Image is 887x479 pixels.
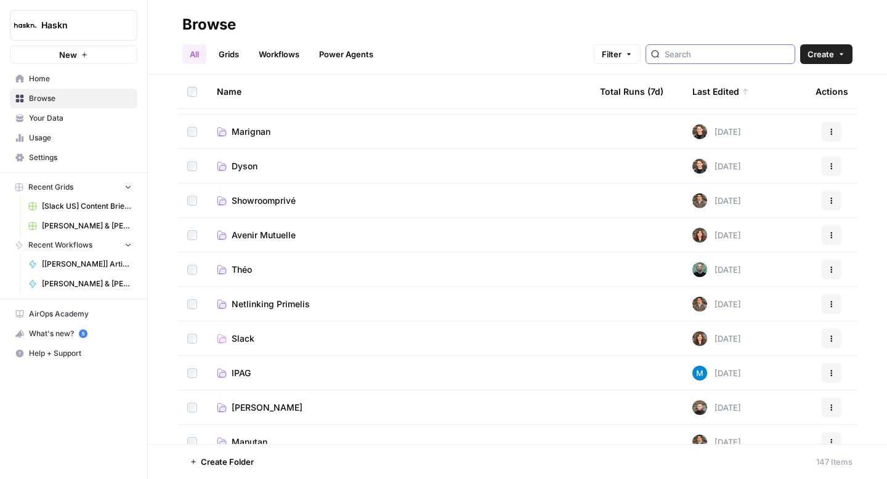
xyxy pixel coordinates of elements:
a: Netlinking Primelis [217,298,580,310]
a: Power Agents [312,44,381,64]
button: Create Folder [182,452,261,472]
span: New [59,49,77,61]
a: All [182,44,206,64]
img: xlx1vc11lo246mpl6i14p9z1ximr [692,366,707,380]
div: [DATE] [692,400,741,415]
a: 5 [79,329,87,338]
button: What's new? 5 [10,324,137,344]
a: AirOps Academy [10,304,137,324]
img: dizo4u6k27cofk4obq9v5qvvdkyt [692,193,707,208]
span: Usage [29,132,132,143]
span: [PERSON_NAME] & [PERSON_NAME] - Optimization pages for LLMs Grid [42,220,132,231]
span: Settings [29,152,132,163]
div: Browse [182,15,236,34]
button: Workspace: Haskn [10,10,137,41]
span: Filter [602,48,622,60]
a: Grids [211,44,246,64]
img: dizo4u6k27cofk4obq9v5qvvdkyt [692,297,707,312]
span: Théo [232,264,252,276]
div: [DATE] [692,228,741,243]
div: [DATE] [692,331,741,346]
img: eldrt0s0bgdfrxd9l65lxkaynort [692,262,707,277]
span: [PERSON_NAME] & [PERSON_NAME] - Optimization pages for LLMs [42,278,132,289]
span: Recent Grids [28,182,73,193]
div: [DATE] [692,159,741,174]
a: Marignan [217,126,580,138]
a: Usage [10,128,137,148]
button: Help + Support [10,344,137,363]
div: Last Edited [692,74,749,108]
div: Actions [816,74,848,108]
img: Haskn Logo [14,14,36,36]
span: Slack [232,332,254,345]
span: Haskn [41,19,116,31]
button: Recent Grids [10,178,137,196]
a: [[PERSON_NAME]] Articles de blog - Créations [23,254,137,274]
div: Total Runs (7d) [600,74,663,108]
a: Théo [217,264,580,276]
a: Workflows [251,44,307,64]
span: Browse [29,93,132,104]
div: [DATE] [692,297,741,312]
span: Netlinking Primelis [232,298,310,310]
div: What's new? [10,324,137,343]
span: IPAG [232,367,251,379]
a: [PERSON_NAME] [217,401,580,414]
a: Slack [217,332,580,345]
div: Name [217,74,580,108]
button: Recent Workflows [10,236,137,254]
a: Showroomprivé [217,195,580,207]
span: [PERSON_NAME] [232,401,302,414]
img: udf09rtbz9abwr5l4z19vkttxmie [692,400,707,415]
span: Create Folder [201,456,254,468]
span: Help + Support [29,348,132,359]
div: [DATE] [692,193,741,208]
div: 147 Items [816,456,853,468]
a: Dyson [217,160,580,172]
a: Your Data [10,108,137,128]
img: wbc4lf7e8no3nva14b2bd9f41fnh [692,228,707,243]
div: [DATE] [692,262,741,277]
img: uhgcgt6zpiex4psiaqgkk0ok3li6 [692,124,707,139]
span: Showroomprivé [232,195,296,207]
button: Filter [594,44,641,64]
span: [Slack US] Content Brief & Content Generation - Creation [42,201,132,212]
span: Your Data [29,113,132,124]
span: Dyson [232,160,257,172]
a: Browse [10,89,137,108]
div: [DATE] [692,124,741,139]
span: Recent Workflows [28,239,92,251]
a: Avenir Mutuelle [217,229,580,241]
a: Home [10,69,137,89]
button: New [10,46,137,64]
a: [PERSON_NAME] & [PERSON_NAME] - Optimization pages for LLMs Grid [23,216,137,236]
img: uhgcgt6zpiex4psiaqgkk0ok3li6 [692,159,707,174]
a: [Slack US] Content Brief & Content Generation - Creation [23,196,137,216]
span: Marignan [232,126,270,138]
div: [DATE] [692,366,741,380]
img: dizo4u6k27cofk4obq9v5qvvdkyt [692,435,707,449]
button: Create [800,44,853,64]
a: [PERSON_NAME] & [PERSON_NAME] - Optimization pages for LLMs [23,274,137,294]
span: Manutan [232,436,267,448]
text: 5 [81,331,84,337]
div: [DATE] [692,435,741,449]
a: Settings [10,148,137,167]
img: wbc4lf7e8no3nva14b2bd9f41fnh [692,331,707,346]
input: Search [665,48,790,60]
span: Home [29,73,132,84]
span: [[PERSON_NAME]] Articles de blog - Créations [42,259,132,270]
span: Create [808,48,834,60]
a: Manutan [217,436,580,448]
span: AirOps Academy [29,308,132,320]
span: Avenir Mutuelle [232,229,296,241]
a: IPAG [217,367,580,379]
